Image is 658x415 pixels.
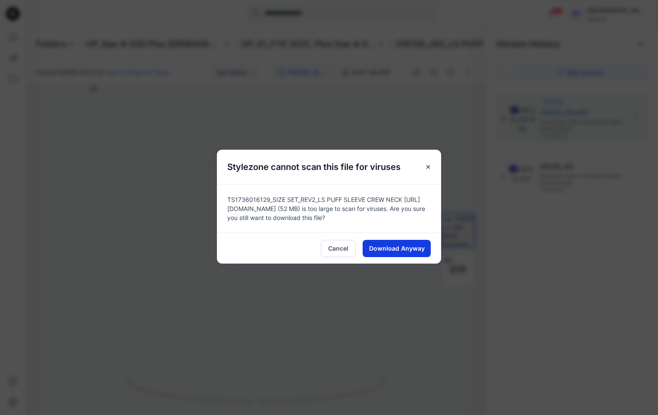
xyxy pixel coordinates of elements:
[321,240,356,257] button: Cancel
[363,240,431,257] button: Download Anyway
[369,244,425,253] span: Download Anyway
[420,159,436,175] button: Close
[328,244,348,253] span: Cancel
[217,150,411,184] h5: Stylezone cannot scan this file for viruses
[217,184,441,233] div: TS1736016129_SIZE SET_REV2_LS PUFF SLEEVE CREW NECK [URL][DOMAIN_NAME] (52 MB) is too large to sc...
